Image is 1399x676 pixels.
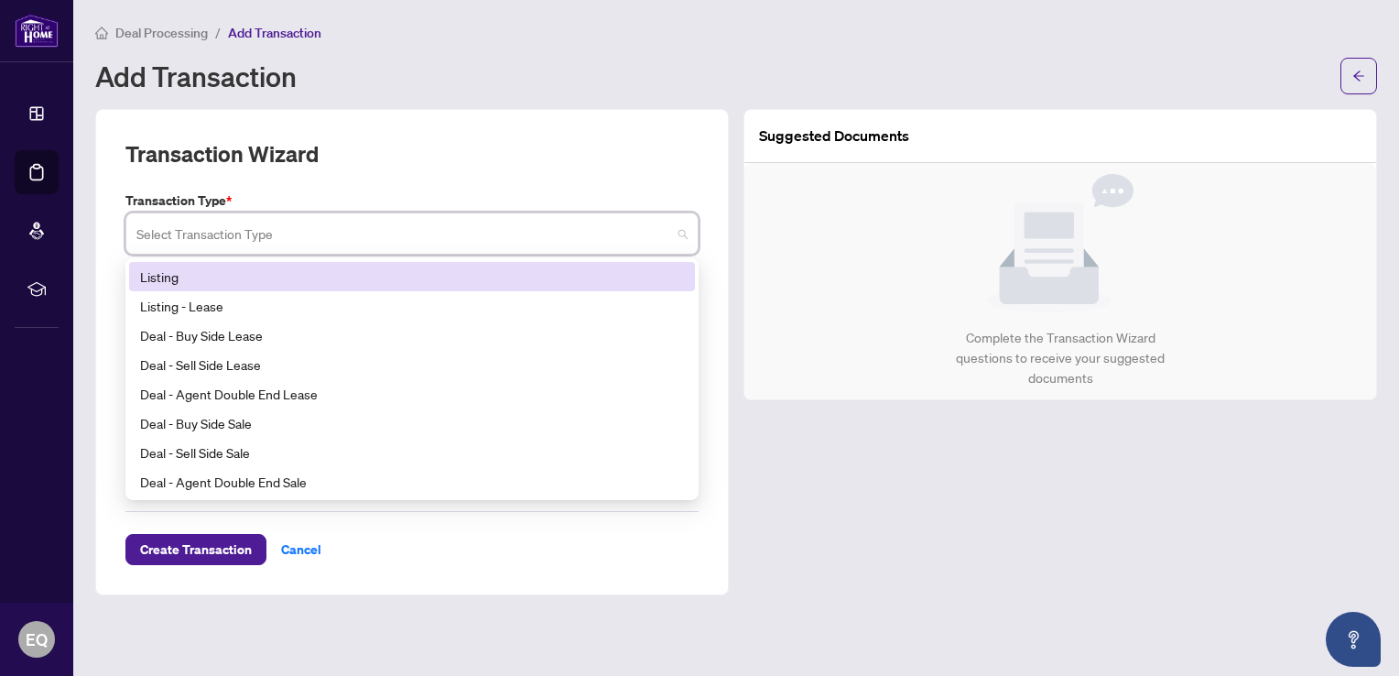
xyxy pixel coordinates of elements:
img: logo [15,14,59,48]
label: Transaction Type [125,191,699,211]
div: Deal - Agent Double End Sale [129,467,695,496]
button: Open asap [1326,612,1381,667]
div: Listing - Lease [129,291,695,321]
div: Complete the Transaction Wizard questions to receive your suggested documents [937,328,1185,388]
div: Listing - Lease [140,296,684,316]
div: Deal - Buy Side Lease [140,325,684,345]
div: Deal - Agent Double End Lease [129,379,695,409]
div: Listing [140,267,684,287]
h1: Add Transaction [95,61,297,91]
span: arrow-left [1352,70,1365,82]
span: Add Transaction [228,25,321,41]
article: Suggested Documents [759,125,909,147]
button: Create Transaction [125,534,266,565]
div: Listing [129,262,695,291]
div: Deal - Agent Double End Sale [140,472,684,492]
div: Deal - Buy Side Sale [140,413,684,433]
div: Deal - Sell Side Sale [129,438,695,467]
span: Create Transaction [140,535,252,564]
img: Null State Icon [987,174,1133,313]
span: EQ [26,627,48,652]
div: Deal - Agent Double End Lease [140,384,684,404]
div: Deal - Sell Side Lease [129,350,695,379]
span: home [95,27,108,39]
span: Deal Processing [115,25,208,41]
li: / [215,22,221,43]
div: Deal - Sell Side Lease [140,354,684,375]
div: Deal - Sell Side Sale [140,442,684,463]
div: Deal - Buy Side Sale [129,409,695,438]
span: Cancel [281,535,321,564]
button: Cancel [266,534,336,565]
div: Deal - Buy Side Lease [129,321,695,350]
h2: Transaction Wizard [125,139,319,169]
